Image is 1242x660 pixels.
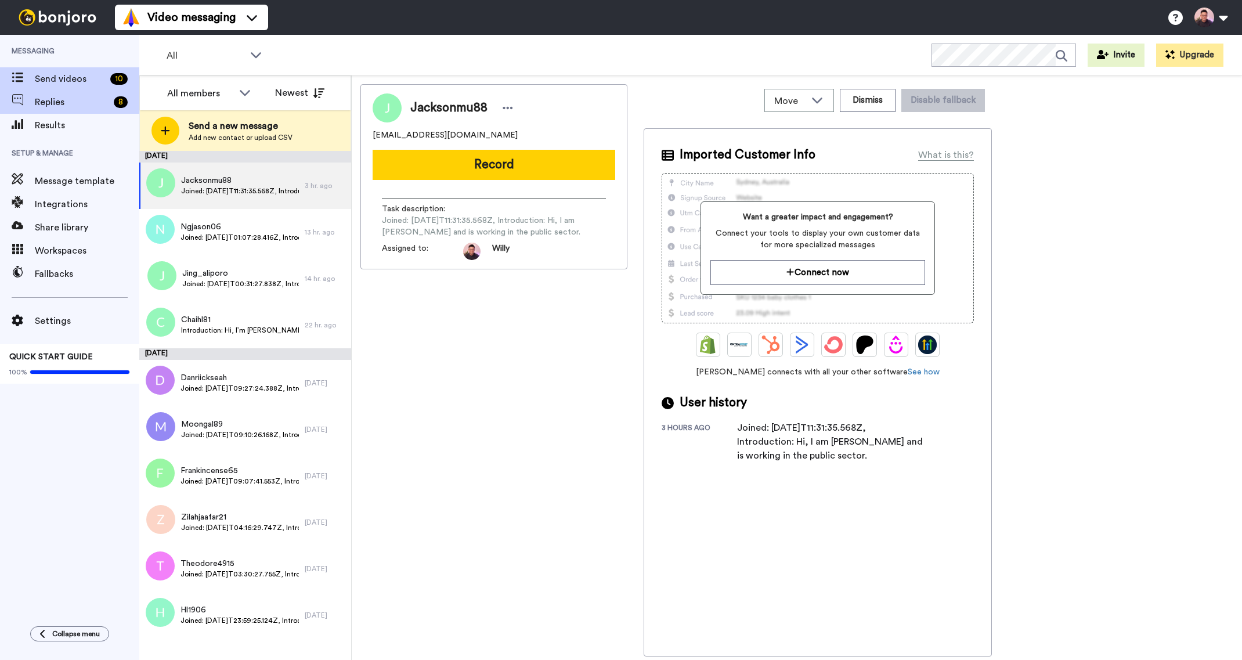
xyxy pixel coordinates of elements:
[662,366,974,378] span: [PERSON_NAME] connects with all your other software
[14,9,101,26] img: bj-logo-header-white.svg
[382,203,463,215] span: Task description :
[373,93,402,122] img: Image of Jacksonmu88
[305,518,345,527] div: [DATE]
[9,367,27,377] span: 100%
[305,181,345,190] div: 3 hr. ago
[305,611,345,620] div: [DATE]
[146,308,175,337] img: c.png
[305,564,345,574] div: [DATE]
[146,551,175,580] img: t.png
[147,9,236,26] span: Video messaging
[680,146,815,164] span: Imported Customer Info
[382,215,606,238] span: Joined: [DATE]T11:31:35.568Z, Introduction: Hi, I am [PERSON_NAME] and is working in the public s...
[918,336,937,354] img: GoHighLevel
[180,465,299,477] span: Frankincense65
[9,353,93,361] span: QUICK START GUIDE
[840,89,896,112] button: Dismiss
[180,569,299,579] span: Joined: [DATE]T03:30:27.755Z, Introduction: [PERSON_NAME]. Working as Sea-freight Executive. Look...
[181,186,299,196] span: Joined: [DATE]T11:31:35.568Z, Introduction: Hi, I am [PERSON_NAME] and is working in the public s...
[710,260,925,285] button: Connect now
[146,505,175,534] img: z.png
[182,279,299,288] span: Joined: [DATE]T00:31:27.838Z, Introduction: ?
[180,616,299,625] span: Joined: [DATE]T23:59:25.124Z, Introduction: 1 [PERSON_NAME] [PERSON_NAME] • 1m Hi my name is [PER...
[1088,44,1144,67] button: Invite
[662,423,737,463] div: 3 hours ago
[373,150,615,180] button: Record
[305,471,345,481] div: [DATE]
[774,94,806,108] span: Move
[887,336,905,354] img: Drip
[305,378,345,388] div: [DATE]
[710,228,925,251] span: Connect your tools to display your own customer data for more specialized messages
[35,95,109,109] span: Replies
[382,243,463,260] span: Assigned to:
[180,384,299,393] span: Joined: [DATE]T09:27:24.388Z, Introduction: Hello my name is [PERSON_NAME], I am currently based ...
[737,421,923,463] div: Joined: [DATE]T11:31:35.568Z, Introduction: Hi, I am [PERSON_NAME] and is working in the public s...
[146,459,175,488] img: f.png
[189,133,293,142] span: Add new contact or upload CSV
[305,228,345,237] div: 13 hr. ago
[146,366,175,395] img: d.png
[181,430,299,439] span: Joined: [DATE]T09:10:26.168Z, Introduction: Hi, I am Ahli. I am an admin looking for side hustle ...
[30,626,109,641] button: Collapse menu
[181,511,299,523] span: Zilahjaafar21
[35,174,139,188] span: Message template
[146,168,175,197] img: j.png
[918,148,974,162] div: What is this?
[147,261,176,290] img: j.png
[855,336,874,354] img: Patreon
[901,89,985,112] button: Disable fallback
[1156,44,1223,67] button: Upgrade
[146,215,175,244] img: n.png
[180,558,299,569] span: Theodore4915
[52,629,100,639] span: Collapse menu
[180,233,299,242] span: Joined: [DATE]T01:07:28.416Z, Introduction: Hi [PERSON_NAME] here self employed in the finance se...
[181,314,299,326] span: Chaihl81
[180,221,299,233] span: Ngjason06
[181,175,299,186] span: Jacksonmu88
[182,268,299,279] span: Jing_aliporo
[180,604,299,616] span: Hl1906
[266,81,333,104] button: Newest
[35,197,139,211] span: Integrations
[180,372,299,384] span: Danriickseah
[35,118,139,132] span: Results
[410,99,488,117] span: Jacksonmu88
[699,336,717,354] img: Shopify
[114,96,128,108] div: 8
[35,221,139,235] span: Share library
[181,326,299,335] span: Introduction: Hi, I’m [PERSON_NAME] from [GEOGRAPHIC_DATA]. I am an entrepreneur in real estate i...
[180,477,299,486] span: Joined: [DATE]T09:07:41.553Z, Introduction: Hi [PERSON_NAME], good day. I am a full time husband,...
[373,129,518,141] span: [EMAIL_ADDRESS][DOMAIN_NAME]
[189,119,293,133] span: Send a new message
[492,243,510,260] span: Willy
[305,320,345,330] div: 22 hr. ago
[167,49,244,63] span: All
[35,314,139,328] span: Settings
[680,394,747,412] span: User history
[305,274,345,283] div: 14 hr. ago
[181,523,299,532] span: Joined: [DATE]T04:16:29.747Z, Introduction: Where better is possible In pursuit of progress, not ...
[35,244,139,258] span: Workspaces
[181,419,299,430] span: Moongal89
[35,72,106,86] span: Send videos
[139,151,351,163] div: [DATE]
[761,336,780,354] img: Hubspot
[122,8,140,27] img: vm-color.svg
[908,368,940,376] a: See how
[167,86,233,100] div: All members
[146,598,175,627] img: h.png
[35,267,139,281] span: Fallbacks
[710,211,925,223] span: Want a greater impact and engagement?
[824,336,843,354] img: ConvertKit
[305,425,345,434] div: [DATE]
[463,243,481,260] img: b3b0ec4f-909e-4b8c-991e-8b06cec98768-1758737779.jpg
[139,348,351,360] div: [DATE]
[730,336,749,354] img: Ontraport
[793,336,811,354] img: ActiveCampaign
[110,73,128,85] div: 10
[146,412,175,441] img: m.png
